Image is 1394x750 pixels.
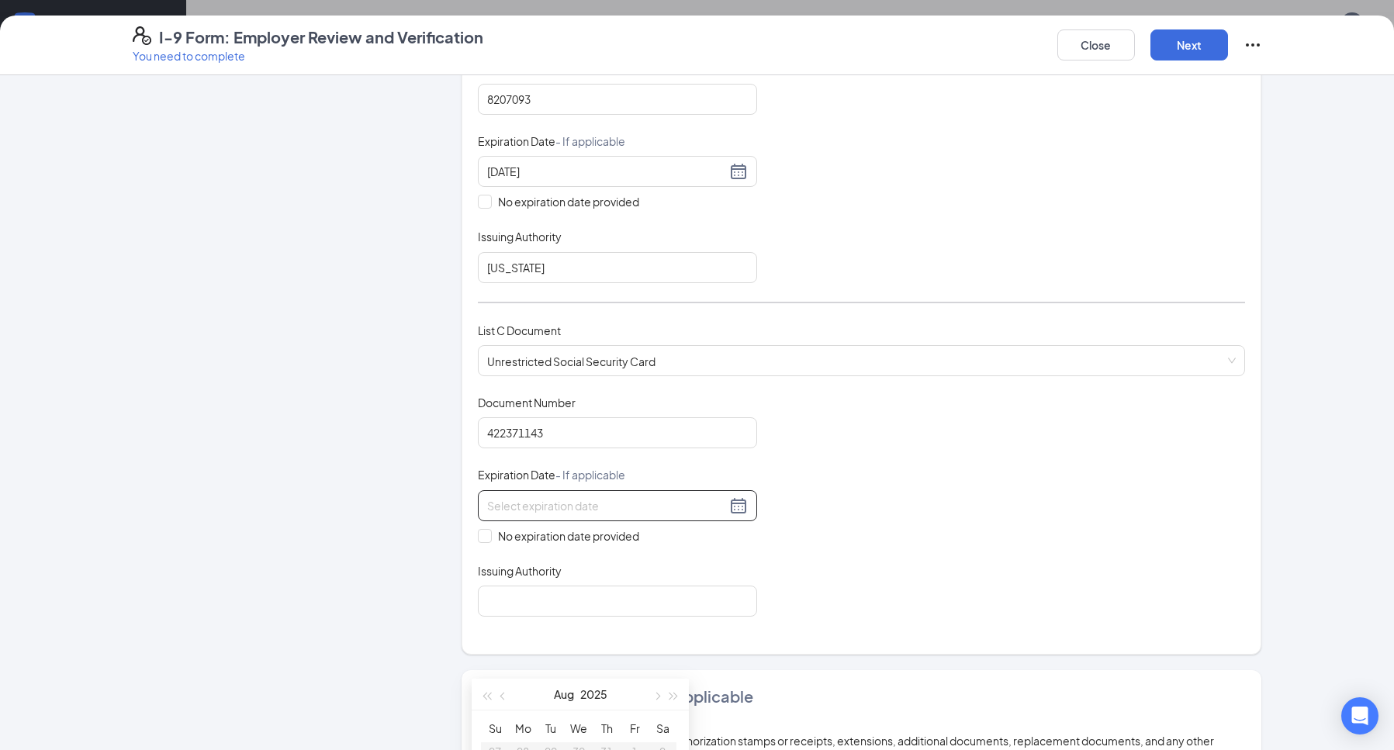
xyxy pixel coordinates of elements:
[509,717,537,740] th: Mo
[580,679,607,710] button: 2025
[593,717,621,740] th: Th
[621,717,649,740] th: Fr
[478,467,625,482] span: Expiration Date
[555,134,625,148] span: - If applicable
[1150,29,1228,60] button: Next
[537,717,565,740] th: Tu
[133,26,151,45] svg: FormI9EVerifyIcon
[492,193,645,210] span: No expiration date provided
[487,163,726,180] input: 06/23/2028
[1341,697,1378,734] div: Open Intercom Messenger
[645,686,753,706] span: • if applicable
[478,229,562,244] span: Issuing Authority
[487,346,1236,375] span: Unrestricted Social Security Card
[492,527,645,544] span: No expiration date provided
[487,497,726,514] input: Select expiration date
[554,679,574,710] button: Aug
[1057,29,1135,60] button: Close
[565,717,593,740] th: We
[1244,36,1262,54] svg: Ellipses
[649,717,676,740] th: Sa
[478,563,562,579] span: Issuing Authority
[478,323,561,337] span: List C Document
[478,395,576,410] span: Document Number
[159,26,483,48] h4: I-9 Form: Employer Review and Verification
[133,48,483,64] p: You need to complete
[555,468,625,482] span: - If applicable
[478,133,625,149] span: Expiration Date
[481,717,509,740] th: Su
